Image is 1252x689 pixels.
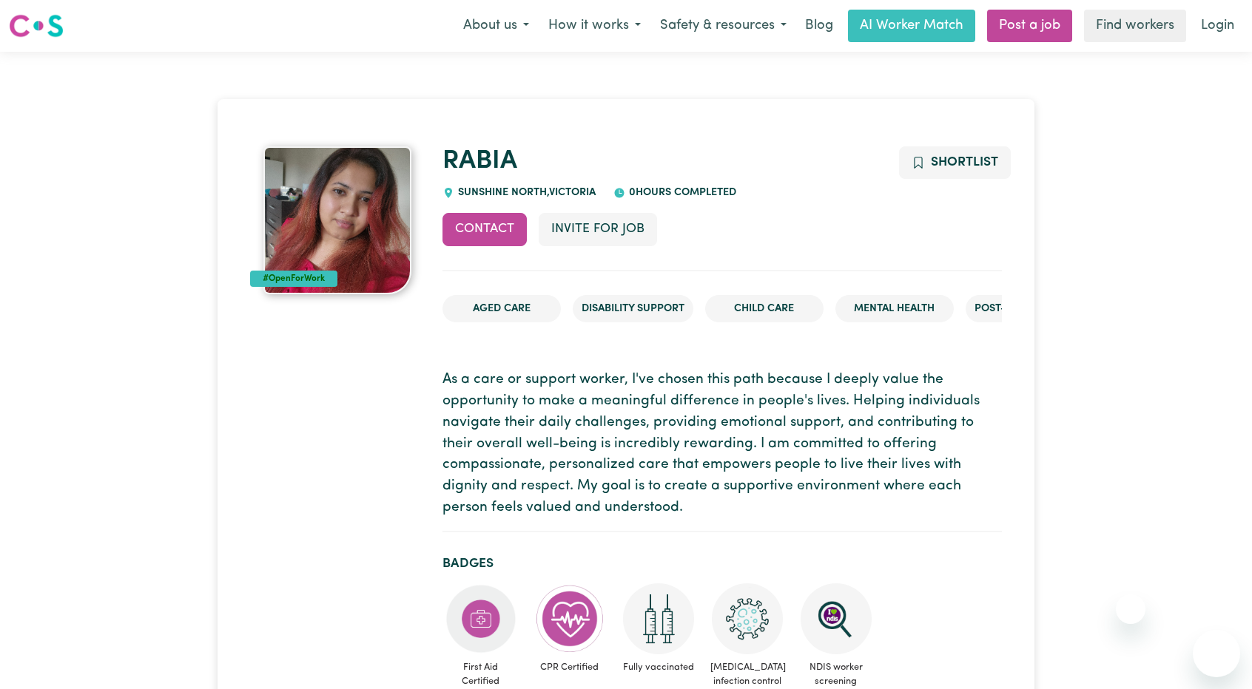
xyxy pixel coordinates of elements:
[263,146,411,294] img: RABIA
[454,10,539,41] button: About us
[712,583,783,654] img: CS Academy: COVID-19 Infection Control Training course completed
[705,295,824,323] li: Child care
[931,156,998,169] span: Shortlist
[539,213,657,245] button: Invite for Job
[442,370,1002,519] p: As a care or support worker, I've chosen this path because I deeply value the opportunity to make...
[848,10,975,42] a: AI Worker Match
[899,146,1011,179] button: Add to shortlist
[801,583,872,654] img: NDIS Worker Screening Verified
[442,149,517,174] a: RABIA
[966,295,1098,323] li: Post-operative care
[9,13,64,39] img: Careseekers logo
[1193,630,1240,677] iframe: Button to launch messaging window
[442,213,527,245] button: Contact
[796,10,842,42] a: Blog
[442,556,1002,571] h2: Badges
[1192,10,1243,42] a: Login
[987,10,1072,42] a: Post a job
[1116,594,1145,624] iframe: Close message
[625,187,736,198] span: 0 hours completed
[250,271,337,287] div: #OpenForWork
[445,583,516,654] img: Care and support worker has completed First Aid Certification
[442,295,561,323] li: Aged Care
[573,295,693,323] li: Disability Support
[9,9,64,43] a: Careseekers logo
[835,295,954,323] li: Mental Health
[623,583,694,654] img: Care and support worker has received 2 doses of COVID-19 vaccine
[250,146,425,294] a: RABIA's profile picture'#OpenForWork
[650,10,796,41] button: Safety & resources
[534,583,605,654] img: Care and support worker has completed CPR Certification
[620,654,697,680] span: Fully vaccinated
[531,654,608,680] span: CPR Certified
[454,187,596,198] span: SUNSHINE NORTH , Victoria
[539,10,650,41] button: How it works
[1084,10,1186,42] a: Find workers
